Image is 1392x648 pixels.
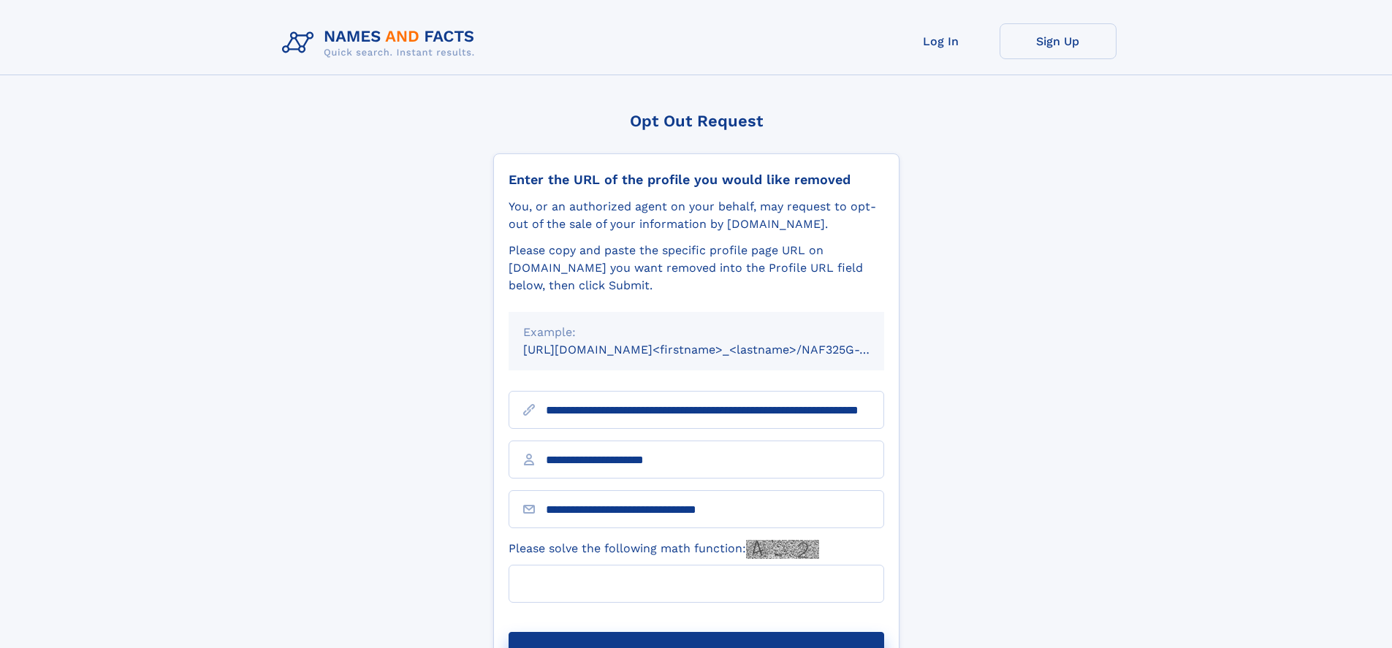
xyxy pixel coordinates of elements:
div: Opt Out Request [493,112,900,130]
a: Sign Up [1000,23,1117,59]
div: Example: [523,324,870,341]
a: Log In [883,23,1000,59]
img: Logo Names and Facts [276,23,487,63]
div: You, or an authorized agent on your behalf, may request to opt-out of the sale of your informatio... [509,198,884,233]
div: Please copy and paste the specific profile page URL on [DOMAIN_NAME] you want removed into the Pr... [509,242,884,294]
label: Please solve the following math function: [509,540,819,559]
small: [URL][DOMAIN_NAME]<firstname>_<lastname>/NAF325G-xxxxxxxx [523,343,912,357]
div: Enter the URL of the profile you would like removed [509,172,884,188]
